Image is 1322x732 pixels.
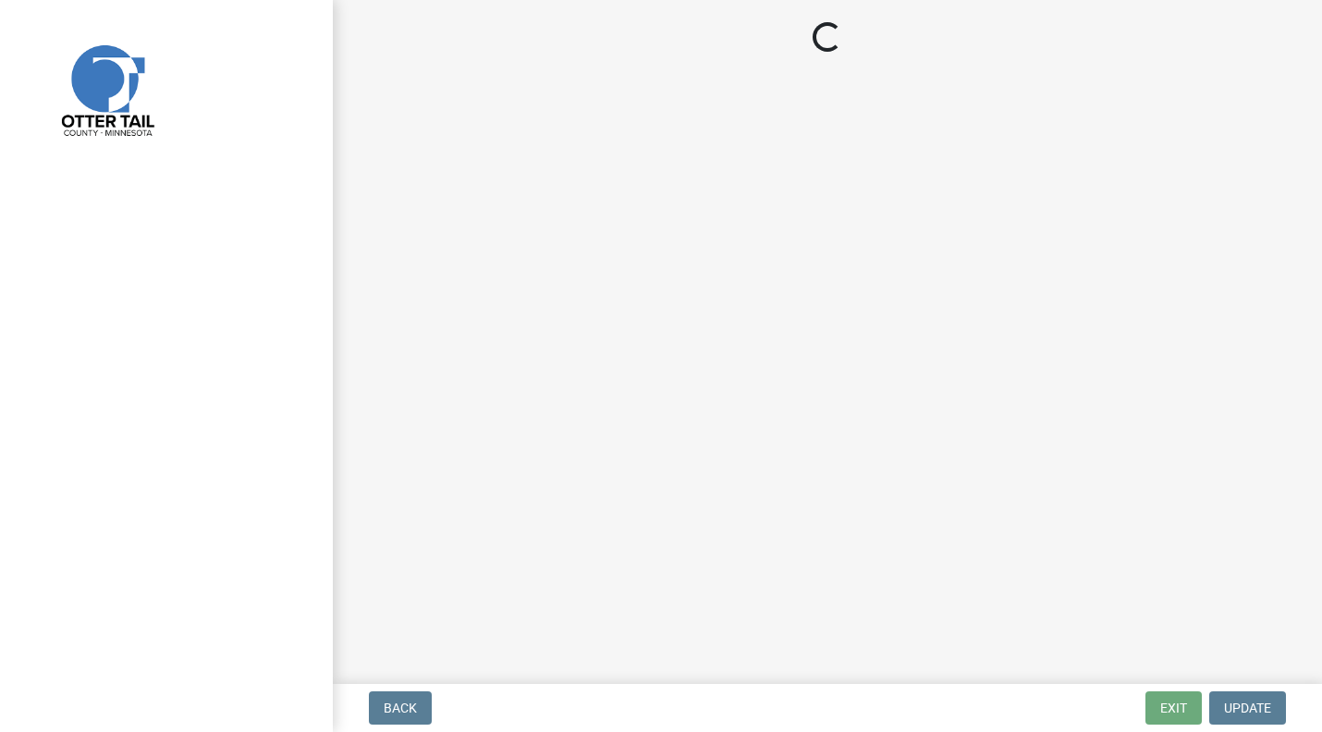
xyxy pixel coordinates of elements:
[1209,691,1286,725] button: Update
[1145,691,1202,725] button: Exit
[384,701,417,715] span: Back
[369,691,432,725] button: Back
[37,19,176,158] img: Otter Tail County, Minnesota
[1224,701,1271,715] span: Update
